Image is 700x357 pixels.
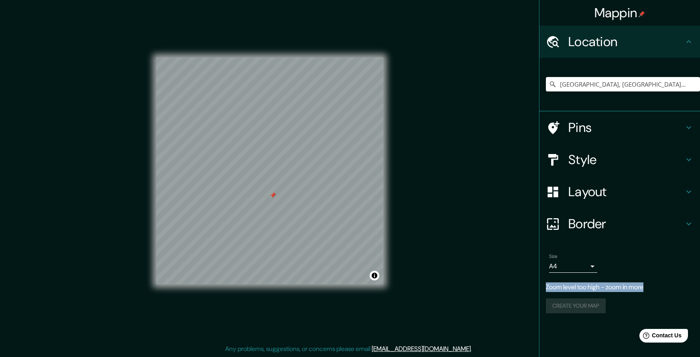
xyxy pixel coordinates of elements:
canvas: Map [156,57,383,284]
iframe: Help widget launcher [629,326,691,348]
h4: Pins [568,120,684,136]
p: Any problems, suggestions, or concerns please email . [225,344,472,354]
div: . [472,344,473,354]
h4: Layout [568,184,684,200]
h4: Mappin [594,5,645,21]
div: Layout [539,176,700,208]
div: Pins [539,112,700,144]
label: Size [549,253,558,260]
div: Style [539,144,700,176]
p: Zoom level too high - zoom in more [546,282,694,292]
h4: Border [568,216,684,232]
div: Location [539,26,700,58]
a: [EMAIL_ADDRESS][DOMAIN_NAME] [372,345,471,353]
div: Border [539,208,700,240]
div: A4 [549,260,597,273]
input: Pick your city or area [546,77,700,91]
button: Toggle attribution [370,271,379,280]
h4: Style [568,152,684,168]
img: pin-icon.png [639,11,645,17]
h4: Location [568,34,684,50]
div: . [473,344,475,354]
